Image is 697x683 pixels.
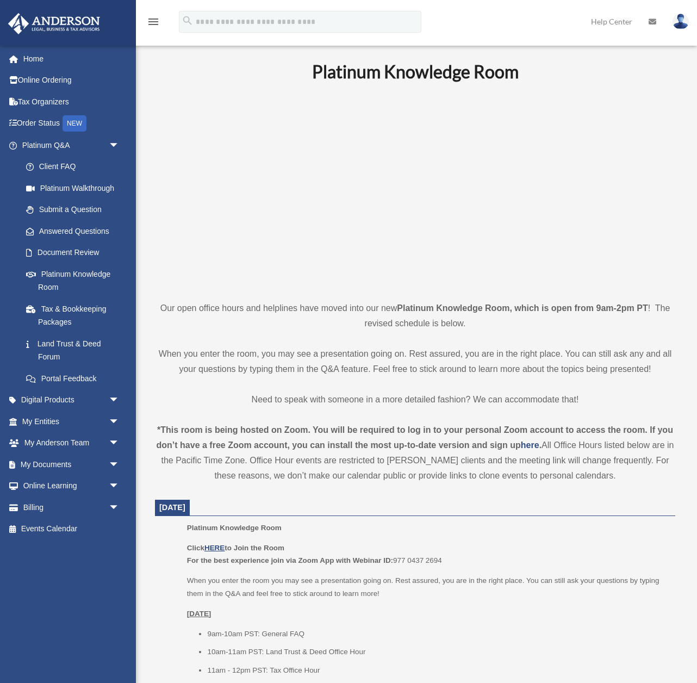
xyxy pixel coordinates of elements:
b: Click to Join the Room [187,544,284,552]
a: Online Learningarrow_drop_down [8,475,136,497]
a: Platinum Walkthrough [15,177,136,199]
a: Home [8,48,136,70]
b: Platinum Knowledge Room [312,61,519,82]
a: My Documentsarrow_drop_down [8,454,136,475]
span: arrow_drop_down [109,475,130,498]
a: Portal Feedback [15,368,136,389]
p: Need to speak with someone in a more detailed fashion? We can accommodate that! [155,392,675,407]
div: NEW [63,115,86,132]
iframe: 231110_Toby_KnowledgeRoom [252,97,578,281]
div: All Office Hours listed below are in the Pacific Time Zone. Office Hour events are restricted to ... [155,423,675,483]
a: menu [147,19,160,28]
a: Platinum Knowledge Room [15,263,130,298]
span: arrow_drop_down [109,134,130,157]
a: here [521,440,539,450]
li: 10am-11am PST: Land Trust & Deed Office Hour [207,645,668,659]
a: Order StatusNEW [8,113,136,135]
a: Online Ordering [8,70,136,91]
a: Document Review [15,242,136,264]
span: arrow_drop_down [109,454,130,476]
img: User Pic [673,14,689,29]
span: [DATE] [159,503,185,512]
u: [DATE] [187,610,211,618]
a: Billingarrow_drop_down [8,496,136,518]
span: Platinum Knowledge Room [187,524,282,532]
a: My Anderson Teamarrow_drop_down [8,432,136,454]
p: 977 0437 2694 [187,542,668,567]
a: Land Trust & Deed Forum [15,333,136,368]
li: 11am - 12pm PST: Tax Office Hour [207,664,668,677]
img: Anderson Advisors Platinum Portal [5,13,103,34]
p: Our open office hours and helplines have moved into our new ! The revised schedule is below. [155,301,675,331]
a: Tax Organizers [8,91,136,113]
i: search [182,15,194,27]
strong: *This room is being hosted on Zoom. You will be required to log in to your personal Zoom account ... [157,425,673,450]
p: When you enter the room, you may see a presentation going on. Rest assured, you are in the right ... [155,346,675,377]
p: When you enter the room you may see a presentation going on. Rest assured, you are in the right p... [187,574,668,600]
a: Tax & Bookkeeping Packages [15,298,136,333]
a: Answered Questions [15,220,136,242]
i: menu [147,15,160,28]
a: Platinum Q&Aarrow_drop_down [8,134,136,156]
strong: Platinum Knowledge Room, which is open from 9am-2pm PT [397,303,648,313]
b: For the best experience join via Zoom App with Webinar ID: [187,556,393,564]
span: arrow_drop_down [109,496,130,519]
span: arrow_drop_down [109,411,130,433]
strong: . [539,440,542,450]
a: Client FAQ [15,156,136,178]
li: 9am-10am PST: General FAQ [207,628,668,641]
a: My Entitiesarrow_drop_down [8,411,136,432]
a: Submit a Question [15,199,136,221]
a: Digital Productsarrow_drop_down [8,389,136,411]
a: Events Calendar [8,518,136,540]
span: arrow_drop_down [109,389,130,412]
span: arrow_drop_down [109,432,130,455]
a: HERE [204,544,225,552]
